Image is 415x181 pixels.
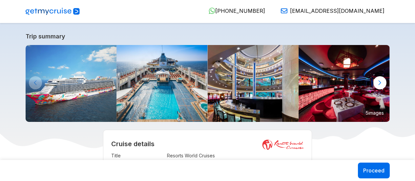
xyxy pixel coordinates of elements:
img: GentingDreambyResortsWorldCruises-KlookIndia.jpg [26,45,117,122]
img: Main-Pool-800x533.jpg [116,45,208,122]
img: Email [281,8,287,14]
td: Title [111,151,164,160]
small: 5 images [363,108,386,118]
span: [PHONE_NUMBER] [215,8,265,14]
button: Proceed [358,163,390,178]
a: [EMAIL_ADDRESS][DOMAIN_NAME] [276,8,384,14]
h2: Cruise details [111,140,304,148]
img: WhatsApp [209,8,215,14]
img: 16.jpg [299,45,390,122]
img: 4.jpg [208,45,299,122]
a: [PHONE_NUMBER] [203,8,265,14]
td: : [164,151,167,160]
span: [EMAIL_ADDRESS][DOMAIN_NAME] [290,8,384,14]
a: Trip summary [26,33,390,40]
td: Resorts World Cruises [167,151,304,160]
